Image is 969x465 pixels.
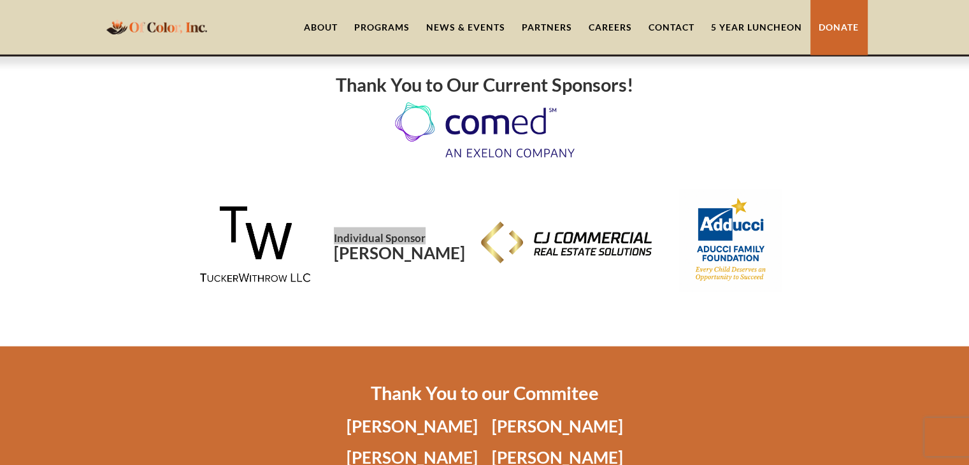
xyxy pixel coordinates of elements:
[340,411,485,442] h1: [PERSON_NAME]
[334,227,465,262] h1: [PERSON_NAME]
[103,12,211,42] a: home
[354,21,410,34] div: Programs
[485,411,630,442] h1: [PERSON_NAME]
[334,231,426,245] span: Individual Sponsor
[371,382,599,404] strong: Thank You to our Commitee
[336,73,633,96] strong: Thank You to Our Current Sponsors!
